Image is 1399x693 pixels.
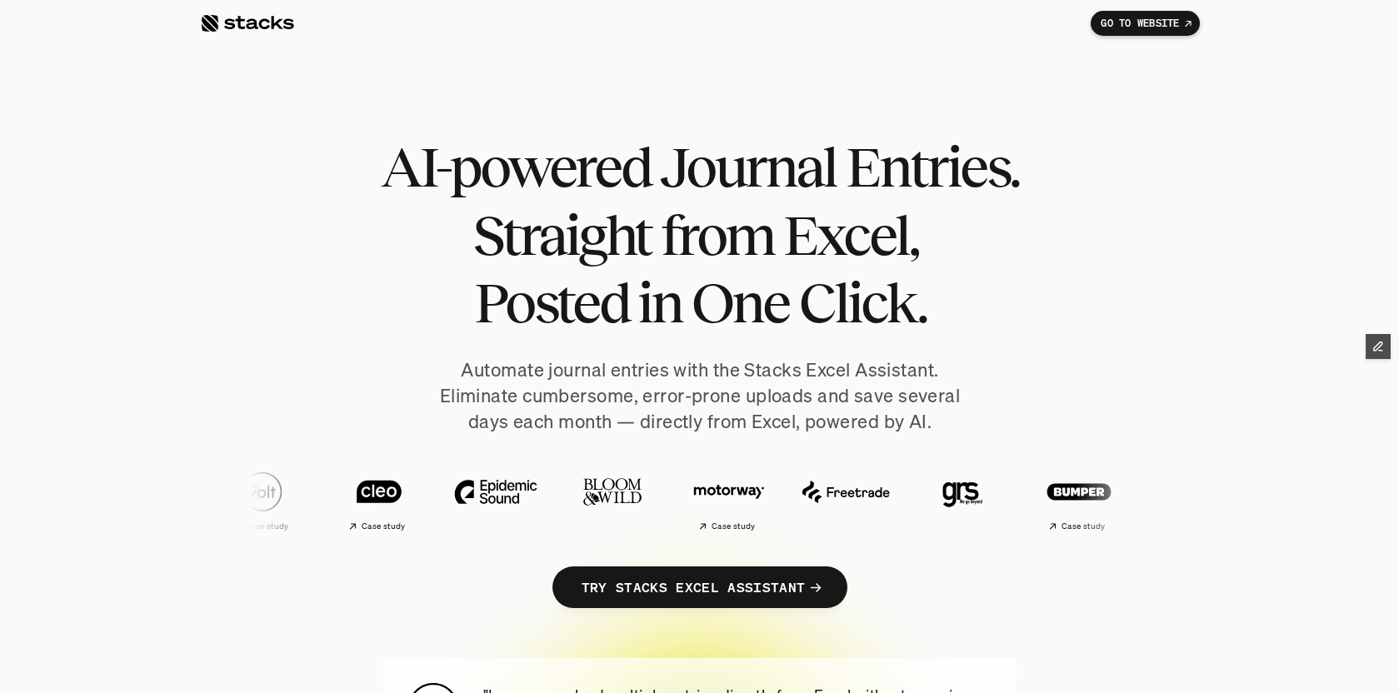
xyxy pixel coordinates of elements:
h2: Case study [358,521,402,531]
p: GO TO WEBSITE [1101,17,1179,29]
span: AI-powered [381,133,650,202]
a: Case study [206,462,314,538]
h2: Case study [242,521,286,531]
p: TRY STACKS EXCEL ASSISTANT [581,576,804,600]
h2: Case study [1058,521,1102,531]
span: Posted [473,269,627,337]
p: Automate journal entries with the Stacks Excel Assistant. Eliminate cumbersome, error-prone uploa... [342,357,1058,434]
button: Edit Framer Content [1366,334,1391,359]
span: in [637,269,682,337]
a: TRY STACKS EXCEL ASSISTANT [552,566,847,608]
span: Journal [660,133,835,202]
a: Case study [1022,462,1131,538]
a: GO TO WEBSITE [1091,11,1199,36]
span: Straight [472,202,650,270]
a: Case study [1139,462,1247,538]
span: Excel, [782,202,917,270]
a: Case study [672,462,781,538]
span: One [692,269,789,337]
a: Privacy Policy [197,317,270,329]
h2: Case study [1175,521,1219,531]
span: from [661,202,773,270]
h2: Case study [708,521,752,531]
span: Click. [798,269,926,337]
a: Case study [322,462,431,538]
span: Entries. [845,133,1018,202]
